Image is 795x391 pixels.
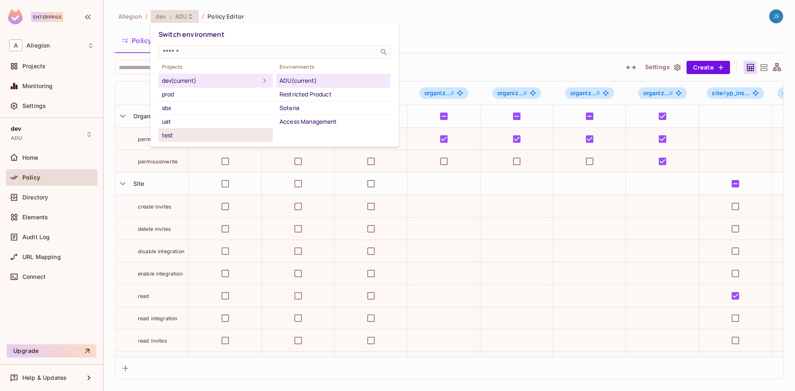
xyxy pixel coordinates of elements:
span: Switch environment [159,30,224,39]
span: Projects [159,64,273,70]
div: ADU (current) [279,76,387,86]
div: Soteria [279,103,387,113]
div: Access Management [279,117,387,127]
span: Environments [276,64,390,70]
div: prod [162,89,270,99]
div: sbx [162,103,270,113]
div: Restricted Product [279,89,387,99]
div: uat [162,117,270,127]
div: dev (current) [162,76,260,86]
div: test [162,130,270,140]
